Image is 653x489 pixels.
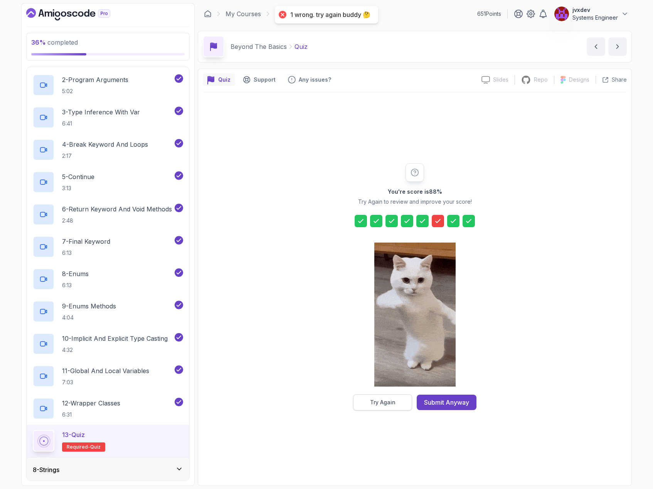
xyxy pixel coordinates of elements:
h2: You're score is 88 % [388,188,442,196]
button: 2-Program Arguments5:02 [33,74,183,96]
p: 11 - Global And Local Variables [62,366,149,375]
button: Support button [238,74,280,86]
button: previous content [587,37,605,56]
button: 10-Implicit And Explicit Type Casting4:32 [33,333,183,355]
a: Dashboard [26,8,128,20]
p: 6:31 [62,411,120,419]
button: Submit Anyway [417,395,476,410]
p: Share [612,76,627,84]
p: 8 - Enums [62,269,89,278]
p: 2:17 [62,152,148,160]
p: Quiz [218,76,231,84]
p: 3 - Type Inference With Var [62,107,140,117]
p: 6 - Return Keyword And Void Methods [62,204,172,214]
p: Repo [534,76,548,84]
p: 7 - Final Keyword [62,237,110,246]
button: 6-Return Keyword And Void Methods2:48 [33,204,183,225]
p: 7:03 [62,378,149,386]
button: Feedback button [283,74,336,86]
p: 2 - Program Arguments [62,75,128,84]
div: Submit Anyway [424,398,469,407]
button: 3-Type Inference With Var6:41 [33,107,183,128]
button: quiz button [203,74,235,86]
p: 10 - Implicit And Explicit Type Casting [62,334,168,343]
button: Share [596,76,627,84]
p: 5 - Continue [62,172,94,181]
button: 8-Strings [27,457,189,482]
p: 3:13 [62,184,94,192]
p: Any issues? [299,76,331,84]
h3: 8 - Strings [33,465,59,474]
a: Dashboard [204,10,212,18]
p: Support [254,76,276,84]
p: 6:13 [62,249,110,257]
p: Beyond The Basics [231,42,287,51]
p: 6:41 [62,120,140,127]
p: Try Again to review and improve your score! [358,198,472,206]
button: next content [608,37,627,56]
span: quiz [90,444,101,450]
p: Designs [569,76,589,84]
a: My Courses [226,9,261,18]
span: completed [31,39,78,46]
p: 651 Points [477,10,501,18]
p: 13 - Quiz [62,430,85,439]
button: 9-Enums Methods4:04 [33,301,183,322]
p: Systems Engineer [572,14,618,22]
p: 12 - Wrapper Classes [62,399,120,408]
p: 9 - Enums Methods [62,301,116,311]
p: 4:04 [62,314,116,322]
p: 6:13 [62,281,89,289]
button: 12-Wrapper Classes6:31 [33,398,183,419]
span: Required- [67,444,90,450]
p: 2:48 [62,217,172,224]
button: 11-Global And Local Variables7:03 [33,365,183,387]
button: 13-QuizRequired-quiz [33,430,183,452]
button: Try Again [353,394,412,410]
button: 7-Final Keyword6:13 [33,236,183,258]
p: 4 - Break Keyword And Loops [62,140,148,149]
p: jvxdev [572,6,618,14]
p: Slides [493,76,508,84]
button: 8-Enums6:13 [33,268,183,290]
div: Try Again [370,399,396,406]
button: 5-Continue3:13 [33,171,183,193]
img: user profile image [554,7,569,21]
p: Quiz [295,42,308,51]
img: cool-cat [374,243,456,387]
span: 36 % [31,39,46,46]
p: 4:32 [62,346,168,354]
p: 5:02 [62,87,128,95]
div: 1 wrong. try again buddy 🤔 [290,11,370,19]
button: 4-Break Keyword And Loops2:17 [33,139,183,161]
button: user profile imagejvxdevSystems Engineer [554,6,629,22]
